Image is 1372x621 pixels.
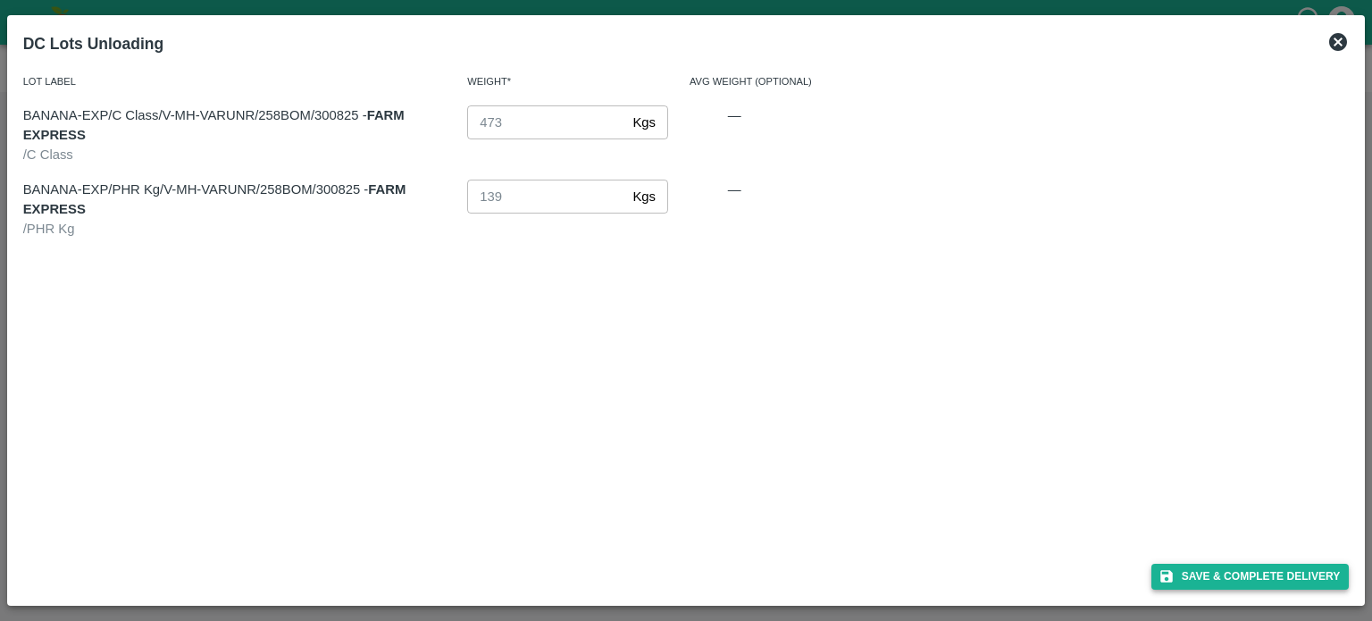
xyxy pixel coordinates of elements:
[632,113,656,132] p: Kgs
[23,105,447,146] p: BANANA-EXP/C Class/V-MH-VARUNR/258BOM/300825 -
[23,182,406,216] strong: FARM EXPRESS
[1151,564,1350,590] button: Save & Complete Delivery
[23,180,447,220] p: BANANA-EXP/PHR Kg/V-MH-VARUNR/258BOM/300825 -
[23,108,405,142] strong: FARM EXPRESS
[23,219,447,239] div: / PHR Kg
[668,84,779,165] div: —
[632,187,656,206] p: Kgs
[668,158,779,239] div: —
[23,35,163,53] b: DC Lots Unloading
